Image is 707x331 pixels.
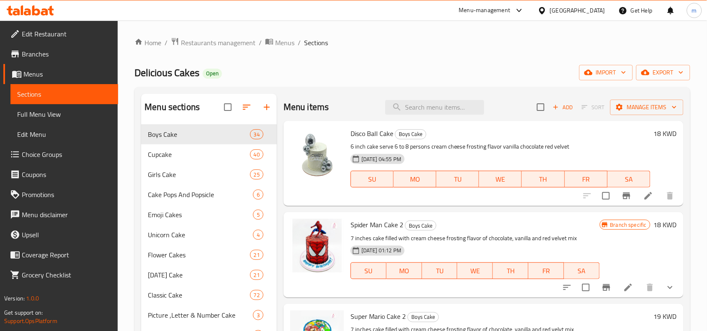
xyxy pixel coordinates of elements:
[408,312,439,322] span: Boys Cake
[358,246,405,254] span: [DATE] 01:12 PM
[354,265,383,277] span: SU
[203,70,222,77] span: Open
[22,190,111,200] span: Promotions
[525,173,561,185] span: TH
[22,270,111,280] span: Grocery Checklist
[354,173,390,185] span: SU
[607,221,650,229] span: Branch specific
[250,169,263,180] div: items
[148,250,250,260] span: Flower Cakes
[529,262,564,279] button: FR
[3,24,118,44] a: Edit Restaurant
[203,69,222,79] div: Open
[290,128,344,181] img: Disco Ball Cake
[608,171,650,187] button: SA
[568,265,596,277] span: SA
[141,144,277,164] div: Cupcake40
[405,221,436,231] span: Boys Cake
[17,89,111,99] span: Sections
[493,262,529,279] button: TH
[22,169,111,180] span: Coupons
[148,169,250,180] span: Girls Cake
[550,6,605,15] div: [GEOGRAPHIC_DATA]
[219,98,237,116] span: Select all sections
[351,141,650,152] p: 6 inch cake serve 6 to 8 persons cream cheese frosting flavor vanilla chocolate red velvet
[461,265,490,277] span: WE
[596,277,617,298] button: Branch-specific-item
[552,103,574,112] span: Add
[597,187,615,205] span: Select to update
[148,149,250,159] div: Cupcake
[165,38,168,48] li: /
[253,311,263,319] span: 3
[351,262,387,279] button: SU
[148,270,250,280] span: [DATE] Cake
[643,67,684,78] span: export
[17,109,111,119] span: Full Menu View
[640,277,660,298] button: delete
[617,186,637,206] button: Branch-specific-item
[440,173,476,185] span: TU
[141,245,277,265] div: Flower Cakes21
[22,250,111,260] span: Coverage Report
[23,69,111,79] span: Menus
[660,186,680,206] button: delete
[250,151,263,159] span: 40
[496,265,525,277] span: TH
[141,205,277,225] div: Emoji Cakes5
[237,97,257,117] span: Sort sections
[3,144,118,164] a: Choice Groups
[22,49,111,59] span: Branches
[4,293,25,304] span: Version:
[397,173,433,185] span: MO
[275,38,294,48] span: Menus
[250,129,263,139] div: items
[479,171,522,187] button: WE
[148,310,253,320] span: Picture ,Letter & Number Cake
[532,265,561,277] span: FR
[568,173,604,185] span: FR
[3,205,118,225] a: Menu disclaimer
[351,218,403,231] span: Spider Man Cake 2
[654,128,677,139] h6: 18 KWD
[22,210,111,220] span: Menu disclaimer
[4,316,57,326] a: Support.OpsPlatform
[250,291,263,299] span: 72
[3,64,118,84] a: Menus
[148,270,250,280] div: Halloween Cake
[565,171,608,187] button: FR
[257,97,277,117] button: Add section
[171,37,255,48] a: Restaurants management
[408,312,439,322] div: Boys Cake
[611,173,647,185] span: SA
[17,129,111,139] span: Edit Menu
[532,98,550,116] span: Select section
[250,171,263,179] span: 25
[134,63,199,82] span: Delicious Cakes
[284,101,329,113] h2: Menu items
[22,149,111,159] span: Choice Groups
[3,164,118,185] a: Coupons
[134,37,690,48] nav: breadcrumb
[253,230,263,240] div: items
[10,104,118,124] a: Full Menu View
[654,310,677,322] h6: 19 KWD
[148,290,250,300] span: Classic Cake
[665,282,675,293] svg: Show Choices
[3,245,118,265] a: Coverage Report
[351,171,394,187] button: SU
[692,6,697,15] span: m
[351,310,406,323] span: Super Mario Cake 2
[148,190,253,200] div: Cake Pops And Popsicle
[422,262,458,279] button: TU
[259,38,262,48] li: /
[250,131,263,139] span: 34
[576,101,610,114] span: Select section first
[141,305,277,325] div: Picture ,Letter & Number Cake3
[144,101,200,113] h2: Menu sections
[550,101,576,114] span: Add item
[3,265,118,285] a: Grocery Checklist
